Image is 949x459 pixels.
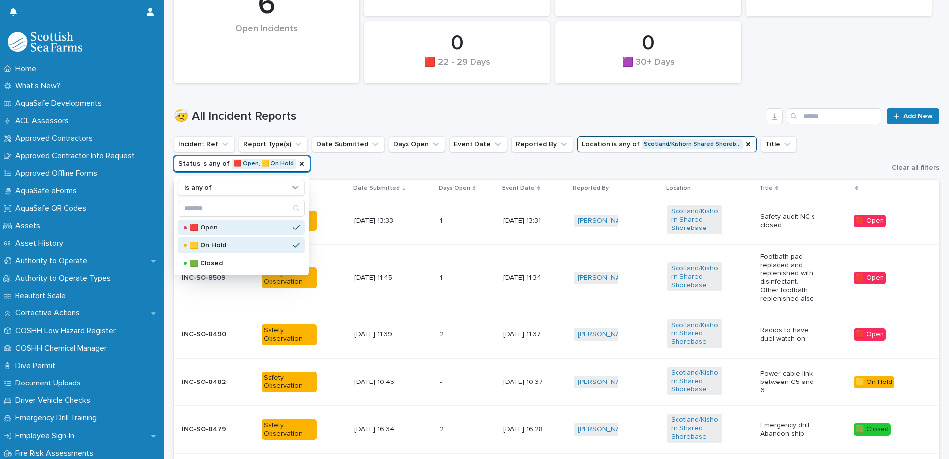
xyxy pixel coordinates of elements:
button: Location [577,136,757,152]
p: Assets [11,221,48,230]
button: Date Submitted [312,136,385,152]
p: [DATE] 11:37 [503,330,558,339]
div: Open Incidents [191,24,342,55]
div: 🟨 On Hold [854,376,894,388]
p: Reported By [573,183,609,194]
p: Radios to have duel watch on [760,326,815,343]
button: Clear all filters [884,164,939,171]
a: Scotland/Kishorn Shared Shorebase [671,264,718,289]
p: Asset History [11,239,71,248]
p: Footbath pad replaced and replenished with disinfectant. Other footbath replenished also [760,253,815,303]
a: Scotland/Kishorn Shared Shorebase [671,207,718,232]
p: 🟨 On Hold [190,242,289,249]
tr: INC-SO-8482Safety Observation[DATE] 10:45-- [DATE] 10:37[PERSON_NAME] Scotland/Kishorn Shared Sho... [174,358,939,405]
p: [DATE] 11:34 [503,274,558,282]
p: [DATE] 10:45 [354,378,409,386]
p: Dive Permit [11,361,63,371]
div: Safety Observation [262,324,317,345]
p: Emergency Drill Training [11,413,105,423]
p: Power cable link between C5 and 6 [760,370,815,394]
p: ACL Assessors [11,116,76,126]
div: 🟥 22 - 29 Days [381,57,533,78]
div: Search [178,200,305,217]
a: Scotland/Kishorn Shared Shorebase [671,369,718,393]
div: 🟥 Open [854,215,886,227]
p: INC-SO-8482 [182,378,237,386]
p: [DATE] 16:34 [354,425,409,434]
p: Safety audit NC's closed [760,213,815,229]
p: 1 [440,215,444,225]
a: [PERSON_NAME] [578,425,632,434]
p: Approved Contractors [11,134,101,143]
a: [PERSON_NAME] [578,330,632,339]
div: 0 [572,31,724,56]
p: AquaSafe QR Codes [11,204,94,213]
p: 🟥 Open [190,224,289,231]
tr: INC-SO-8479Safety Observation[DATE] 16:3422 [DATE] 16:28[PERSON_NAME] Scotland/Kishorn Shared Sho... [174,406,939,453]
p: Beaufort Scale [11,291,73,301]
a: Scotland/Kishorn Shared Shorebase [671,416,718,441]
a: Scotland/Kishorn Shared Shorebase [671,321,718,346]
a: Add New [887,108,939,124]
h1: 🤕 All Incident Reports [174,109,763,124]
div: Safety Observation [262,372,317,392]
p: Corrective Actions [11,308,88,318]
button: Reported By [511,136,573,152]
div: Safety Observation [262,267,317,288]
tr: INC-SO-8509Safety Observation[DATE] 11:4511 [DATE] 11:34[PERSON_NAME] Scotland/Kishorn Shared Sho... [174,244,939,311]
p: 2 [440,328,446,339]
p: Authority to Operate Types [11,274,119,283]
button: Title [761,136,797,152]
div: Safety Observation [262,419,317,440]
button: Incident Ref [174,136,235,152]
p: 1 [440,272,444,282]
div: 🟩 Closed [854,423,891,436]
p: [DATE] 10:37 [503,378,558,386]
p: Fire Risk Assessments [11,449,101,458]
a: [PERSON_NAME] [578,274,632,282]
p: 🟩 Closed [190,260,289,267]
p: is any of [184,184,212,192]
p: - [440,376,444,386]
p: [DATE] 11:45 [354,274,409,282]
p: COSHH Low Hazard Register [11,326,124,336]
a: [PERSON_NAME] [578,217,632,225]
p: Location [666,183,691,194]
div: 🟥 Open [854,328,886,341]
p: INC-SO-8479 [182,425,237,434]
button: Status [174,156,310,172]
p: Event Date [502,183,535,194]
p: 2 [440,423,446,434]
p: [DATE] 16:28 [503,425,558,434]
p: Employee Sign-In [11,431,82,441]
p: [DATE] 13:31 [503,217,558,225]
a: [PERSON_NAME] [578,378,632,386]
span: Clear all filters [892,164,939,171]
p: AquaSafe Developments [11,99,110,108]
div: 🟥 Open [854,272,886,284]
p: Days Open [439,183,470,194]
p: INC-SO-8509 [182,274,237,282]
span: Add New [903,113,933,120]
tr: INC-SO-8510Safety Observation[DATE] 13:3311 [DATE] 13:31[PERSON_NAME] Scotland/Kishorn Shared Sho... [174,197,939,244]
tr: INC-SO-8490Safety Observation[DATE] 11:3922 [DATE] 11:37[PERSON_NAME] Scotland/Kishorn Shared Sho... [174,311,939,358]
p: [DATE] 13:33 [354,217,409,225]
button: Event Date [449,136,507,152]
input: Search [178,200,304,216]
div: 0 [381,31,533,56]
button: Report Type(s) [239,136,308,152]
p: AquaSafe eForms [11,186,85,196]
p: Home [11,64,44,74]
p: Date Submitted [353,183,400,194]
p: COSHH Chemical Manager [11,344,115,353]
p: Title [759,183,773,194]
p: Approved Contractor Info Request [11,152,142,161]
div: 🟪 30+ Days [572,57,724,78]
p: [DATE] 11:39 [354,330,409,339]
p: INC-SO-8490 [182,330,237,339]
p: Document Uploads [11,379,89,388]
button: Days Open [389,136,445,152]
input: Search [787,108,881,124]
p: What's New? [11,81,68,91]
